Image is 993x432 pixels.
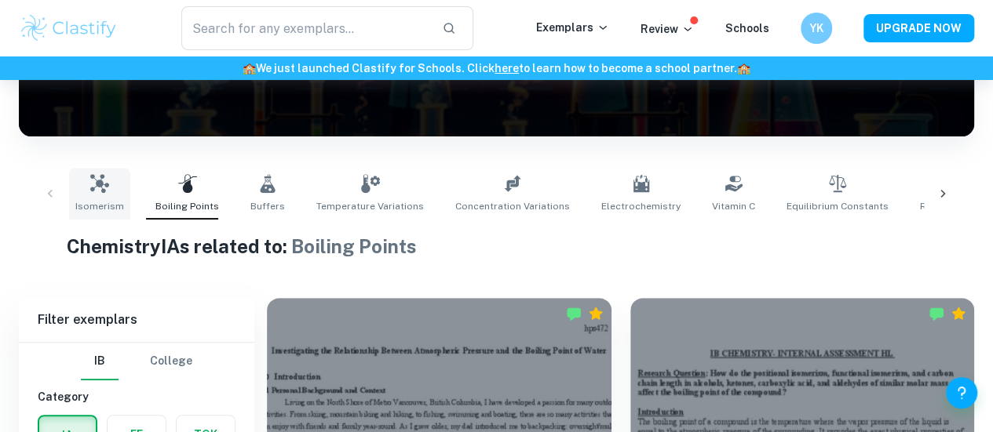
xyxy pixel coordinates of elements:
span: 🏫 [243,62,256,74]
span: Boiling Points [291,235,417,257]
a: Schools [725,22,769,34]
div: Premium [588,306,604,321]
h6: We just launched Clastify for Schools. Click to learn how to become a school partner. [3,60,990,77]
span: Isomerism [75,199,124,213]
button: YK [801,13,832,44]
div: Filter type choice [81,343,192,380]
img: Marked [929,306,944,321]
p: Review [641,20,694,38]
button: IB [81,343,119,380]
span: Electrochemistry [601,199,681,213]
button: UPGRADE NOW [863,14,974,42]
span: Vitamin C [712,199,755,213]
h6: YK [808,20,826,37]
p: Exemplars [536,19,609,36]
a: here [495,62,519,74]
span: Concentration Variations [455,199,570,213]
div: Premium [951,306,966,321]
span: 🏫 [737,62,750,74]
h6: Filter exemplars [19,298,254,342]
img: Clastify logo [19,13,119,44]
h6: Category [38,388,235,405]
span: Equilibrium Constants [787,199,889,213]
span: Temperature Variations [316,199,424,213]
span: Boiling Points [155,199,219,213]
input: Search for any exemplars... [181,6,429,50]
button: Help and Feedback [946,377,977,408]
h1: Chemistry IAs related to: [67,232,926,260]
button: College [150,343,192,380]
span: Buffers [250,199,285,213]
img: Marked [566,306,582,321]
span: Reaction Rates [920,199,990,213]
